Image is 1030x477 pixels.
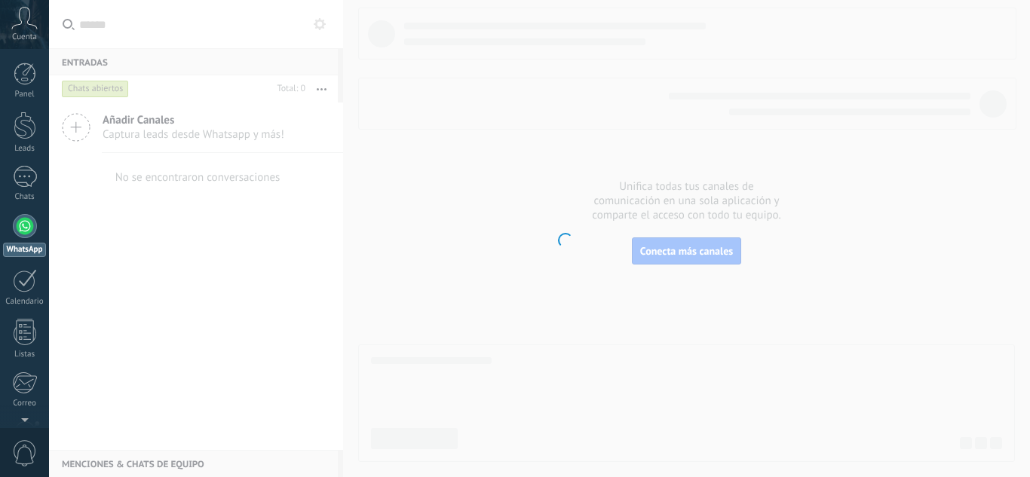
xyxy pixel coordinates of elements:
div: Listas [3,350,47,359]
div: Leads [3,144,47,154]
div: WhatsApp [3,243,46,257]
span: Cuenta [12,32,37,42]
div: Correo [3,399,47,408]
div: Calendario [3,297,47,307]
div: Panel [3,90,47,99]
div: Chats [3,192,47,202]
